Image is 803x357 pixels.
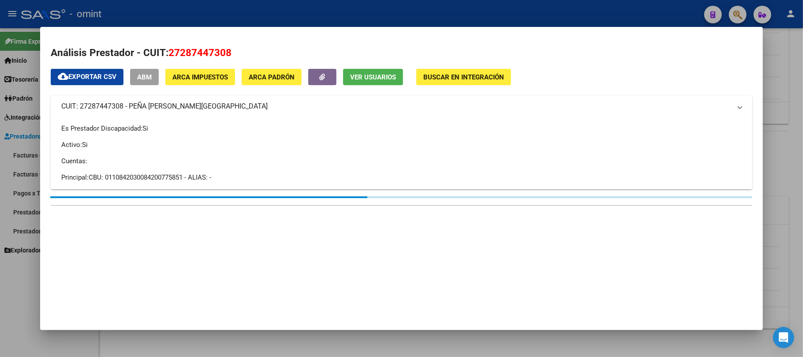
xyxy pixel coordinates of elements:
span: Buscar en Integración [423,73,504,81]
button: ARCA Padrón [242,69,302,85]
p: Activo: [61,140,742,150]
mat-expansion-panel-header: CUIT: 27287447308 - PEÑA [PERSON_NAME][GEOGRAPHIC_DATA] [51,96,752,117]
span: ARCA Impuestos [172,73,228,81]
span: Ver Usuarios [350,73,396,81]
div: CBU: 0110842030084200775851 - ALIAS: - [61,173,742,182]
span: Si [142,124,148,132]
button: Exportar CSV [51,69,123,85]
span: Si [82,141,88,149]
span: ARCA Padrón [249,73,295,81]
button: ARCA Impuestos [165,69,235,85]
p: Es Prestador Discapacidad: [61,124,742,133]
span: 27287447308 [168,47,232,58]
div: CUIT: 27287447308 - PEÑA [PERSON_NAME][GEOGRAPHIC_DATA] [51,117,752,189]
mat-panel-title: CUIT: 27287447308 - PEÑA [PERSON_NAME][GEOGRAPHIC_DATA] [61,101,731,112]
span: Exportar CSV [58,73,116,81]
mat-icon: cloud_download [58,71,68,82]
p: Cuentas: [61,156,742,166]
span: ABM [137,73,152,81]
button: Buscar en Integración [416,69,511,85]
button: Ver Usuarios [343,69,403,85]
button: ABM [130,69,159,85]
div: Open Intercom Messenger [773,327,794,348]
span: Principal: [61,173,89,181]
h2: Análisis Prestador - CUIT: [51,45,752,60]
